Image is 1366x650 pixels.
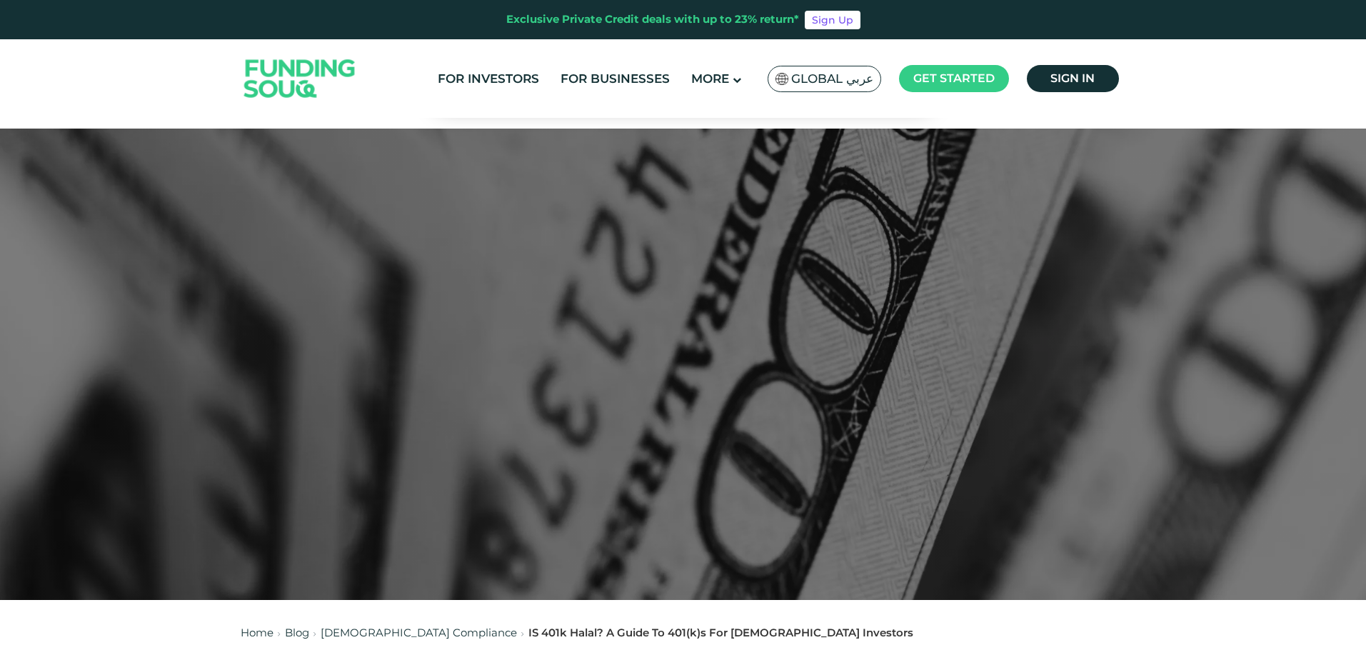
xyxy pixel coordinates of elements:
[230,43,370,115] img: Logo
[1050,71,1095,85] span: Sign in
[434,67,543,91] a: For Investors
[913,71,995,85] span: Get started
[775,73,788,85] img: SA Flag
[241,626,273,639] a: Home
[321,626,517,639] a: [DEMOGRAPHIC_DATA] Compliance
[805,11,860,29] a: Sign Up
[528,625,913,641] div: IS 401k Halal? A Guide To 401(k)s For [DEMOGRAPHIC_DATA] Investors
[506,11,799,28] div: Exclusive Private Credit deals with up to 23% return*
[557,67,673,91] a: For Businesses
[691,71,729,86] span: More
[285,626,309,639] a: Blog
[1027,65,1119,92] a: Sign in
[791,71,873,87] span: Global عربي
